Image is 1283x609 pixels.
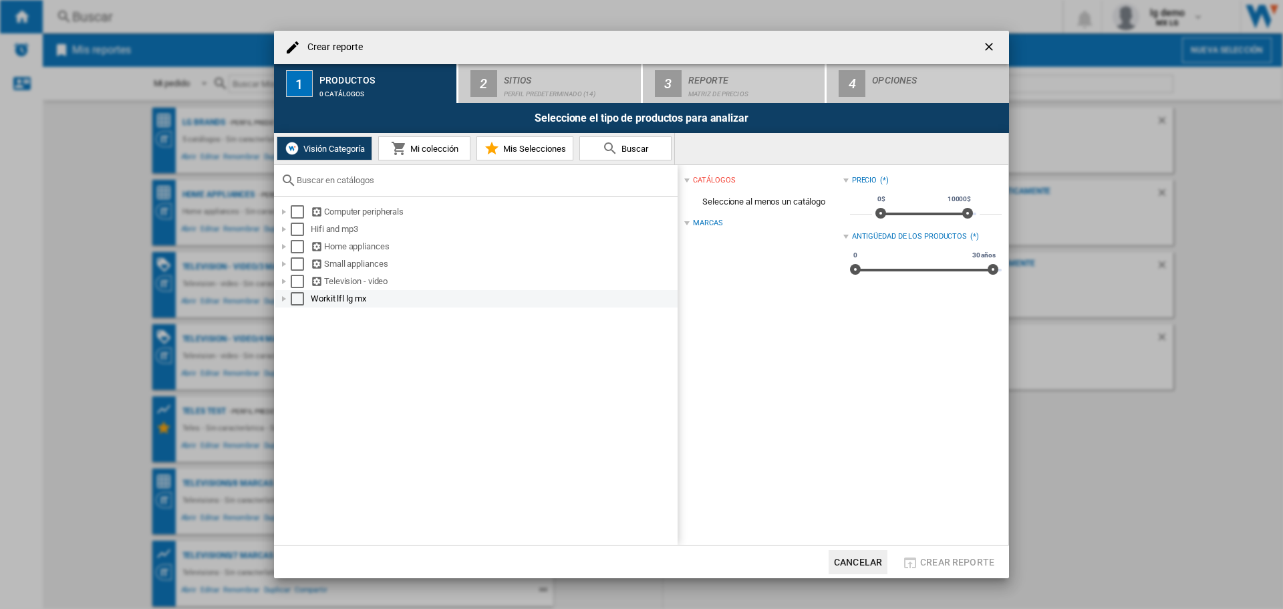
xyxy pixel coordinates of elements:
[291,205,311,219] md-checkbox: Select
[982,40,998,56] ng-md-icon: getI18NText('BUTTONS.CLOSE_DIALOG')
[311,275,676,288] div: Television - video
[852,175,877,186] div: Precio
[291,292,311,306] md-checkbox: Select
[311,292,676,306] div: Workit lfl lg mx
[655,70,682,97] div: 3
[311,257,676,271] div: Small appliances
[693,218,722,229] div: Marcas
[977,34,1004,61] button: getI18NText('BUTTONS.CLOSE_DIALOG')
[827,64,1009,103] button: 4 Opciones
[291,223,311,236] md-checkbox: Select
[579,136,672,160] button: Buscar
[297,175,671,185] input: Buscar en catálogos
[407,144,458,154] span: Mi colección
[693,175,735,186] div: catálogos
[319,70,451,84] div: Productos
[291,240,311,253] md-checkbox: Select
[688,70,820,84] div: Reporte
[476,136,573,160] button: Mis Selecciones
[470,70,497,97] div: 2
[277,136,372,160] button: Visión Categoría
[300,144,365,154] span: Visión Categoría
[872,70,1004,84] div: Opciones
[618,144,648,154] span: Buscar
[898,550,998,574] button: Crear reporte
[311,205,676,219] div: Computer peripherals
[851,250,859,261] span: 0
[458,64,642,103] button: 2 Sitios Perfil predeterminado (14)
[284,140,300,156] img: wiser-icon-white.png
[684,189,843,215] span: Seleccione al menos un catálogo
[274,103,1009,133] div: Seleccione el tipo de productos para analizar
[378,136,470,160] button: Mi colección
[839,70,865,97] div: 4
[301,41,363,54] h4: Crear reporte
[852,231,967,242] div: Antigüedad de los productos
[688,84,820,98] div: Matriz de precios
[291,257,311,271] md-checkbox: Select
[274,64,458,103] button: 1 Productos 0 catálogos
[504,70,635,84] div: Sitios
[311,223,676,236] div: Hifi and mp3
[643,64,827,103] button: 3 Reporte Matriz de precios
[504,84,635,98] div: Perfil predeterminado (14)
[500,144,566,154] span: Mis Selecciones
[319,84,451,98] div: 0 catálogos
[970,250,998,261] span: 30 años
[946,194,973,205] span: 10000$
[291,275,311,288] md-checkbox: Select
[286,70,313,97] div: 1
[829,550,887,574] button: Cancelar
[920,557,994,568] span: Crear reporte
[875,194,887,205] span: 0$
[311,240,676,253] div: Home appliances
